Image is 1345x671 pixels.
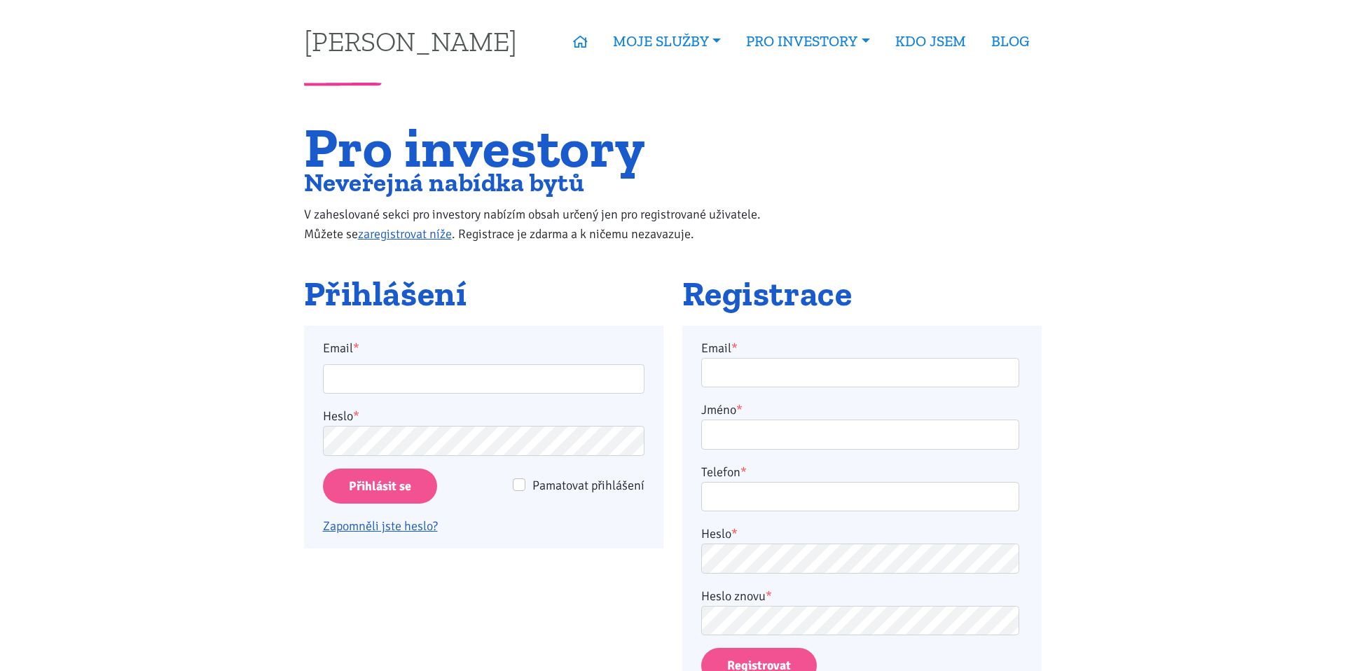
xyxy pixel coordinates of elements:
h2: Přihlášení [304,275,663,313]
h2: Registrace [682,275,1042,313]
a: KDO JSEM [883,25,979,57]
label: Telefon [701,462,747,482]
p: V zaheslované sekci pro investory nabízím obsah určený jen pro registrované uživatele. Můžete se ... [304,205,789,244]
label: Heslo [701,524,738,544]
h1: Pro investory [304,124,789,171]
input: Přihlásit se [323,469,437,504]
a: Zapomněli jste heslo? [323,518,438,534]
a: PRO INVESTORY [733,25,882,57]
abbr: required [740,464,747,480]
a: zaregistrovat níže [358,226,452,242]
span: Pamatovat přihlášení [532,478,644,493]
a: BLOG [979,25,1042,57]
a: MOJE SLUŽBY [600,25,733,57]
label: Email [313,338,654,358]
abbr: required [766,588,772,604]
label: Jméno [701,400,743,420]
abbr: required [731,526,738,541]
label: Heslo [323,406,359,426]
abbr: required [736,402,743,417]
label: Heslo znovu [701,586,772,606]
h2: Neveřejná nabídka bytů [304,171,789,194]
a: [PERSON_NAME] [304,27,517,55]
label: Email [701,338,738,358]
abbr: required [731,340,738,356]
